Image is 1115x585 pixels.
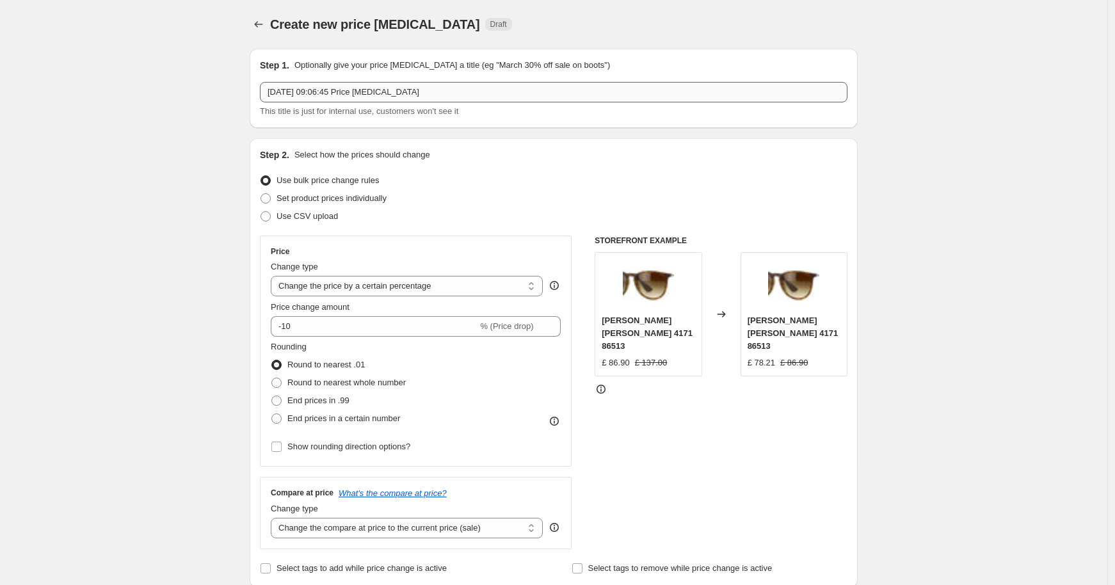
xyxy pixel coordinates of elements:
[287,378,406,387] span: Round to nearest whole number
[260,148,289,161] h2: Step 2.
[548,521,561,534] div: help
[287,360,365,369] span: Round to nearest .01
[271,316,477,337] input: -15
[277,175,379,185] span: Use bulk price change rules
[768,259,819,310] img: ray-ban-erika-4171-86513-hd-1_80x.jpg
[271,504,318,513] span: Change type
[271,246,289,257] h3: Price
[260,59,289,72] h2: Step 1.
[780,358,808,367] span: £ 86.90
[287,396,349,405] span: End prices in .99
[277,193,387,203] span: Set product prices individually
[271,302,349,312] span: Price change amount
[271,262,318,271] span: Change type
[287,413,400,423] span: End prices in a certain number
[250,15,268,33] button: Price change jobs
[623,259,674,310] img: ray-ban-erika-4171-86513-hd-1_80x.jpg
[294,59,610,72] p: Optionally give your price [MEDICAL_DATA] a title (eg "March 30% off sale on boots")
[271,342,307,351] span: Rounding
[602,358,629,367] span: £ 86.90
[339,488,447,498] button: What's the compare at price?
[277,211,338,221] span: Use CSV upload
[270,17,480,31] span: Create new price [MEDICAL_DATA]
[588,563,773,573] span: Select tags to remove while price change is active
[595,236,847,246] h6: STOREFRONT EXAMPLE
[635,358,668,367] span: £ 137.00
[748,358,775,367] span: £ 78.21
[548,279,561,292] div: help
[260,106,458,116] span: This title is just for internal use, customers won't see it
[260,82,847,102] input: 30% off holiday sale
[480,321,533,331] span: % (Price drop)
[287,442,410,451] span: Show rounding direction options?
[277,563,447,573] span: Select tags to add while price change is active
[748,316,838,351] span: [PERSON_NAME] [PERSON_NAME] 4171 86513
[490,19,507,29] span: Draft
[271,488,333,498] h3: Compare at price
[294,148,430,161] p: Select how the prices should change
[602,316,693,351] span: [PERSON_NAME] [PERSON_NAME] 4171 86513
